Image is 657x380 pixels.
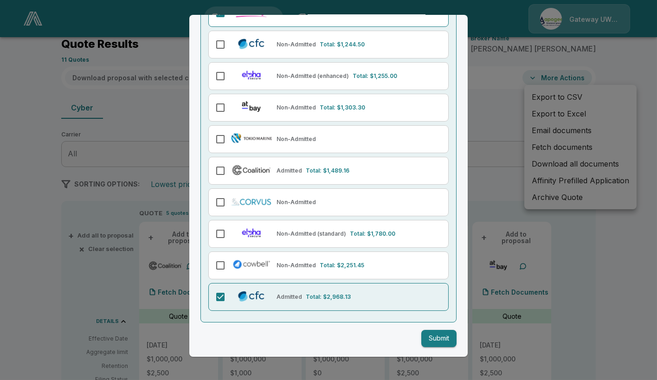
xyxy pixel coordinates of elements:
p: Non-Admitted (standard) [277,230,346,238]
img: CFC Cyber (Non-Admitted) [230,37,273,50]
div: Corvus Cyber (Non-Admitted)Non-Admitted [208,188,449,216]
div: Elpha (Non-Admitted) StandardNon-Admitted (standard)Total: $1,780.00 [208,220,449,248]
p: Non-Admitted [277,198,316,206]
img: Cowbell (Non-Admitted) [230,258,273,271]
p: Total: $1,244.50 [320,40,365,49]
p: Admitted [277,293,302,301]
p: Total: $1,780.00 [350,230,395,238]
div: Cowbell (Non-Admitted)Non-AdmittedTotal: $2,251.45 [208,251,449,279]
div: CFC Cyber (Non-Admitted)Non-AdmittedTotal: $1,244.50 [208,31,449,58]
p: Non-Admitted [277,261,316,270]
p: Non-Admitted [277,40,316,49]
img: Elpha (Non-Admitted) Standard [230,226,273,239]
p: Total: $2,251.45 [320,261,364,270]
p: Total: $1,255.00 [353,72,397,80]
img: Corvus Cyber (Non-Admitted) [230,195,273,208]
div: Tokio Marine TMHCC (Non-Admitted)Non-Admitted [208,125,449,153]
div: Coalition (Admitted)AdmittedTotal: $1,489.16 [208,157,449,185]
p: Non-Admitted [277,135,316,143]
img: Elpha (Non-Admitted) Enhanced [230,69,273,82]
button: Submit [421,330,457,347]
p: Admitted [277,167,302,175]
p: Non-Admitted [277,103,316,112]
img: CFC (Admitted) [230,290,273,303]
p: Total: $1,489.16 [306,167,349,175]
p: Total: $2,968.13 [306,293,351,301]
div: At-Bay (Non-Admitted)Non-AdmittedTotal: $1,303.30 [208,94,449,122]
div: CFC (Admitted)AdmittedTotal: $2,968.13 [208,283,449,311]
p: Non-Admitted (enhanced) [277,72,349,80]
img: Tokio Marine TMHCC (Non-Admitted) [230,132,273,145]
img: Coalition (Admitted) [230,163,273,176]
div: Elpha (Non-Admitted) EnhancedNon-Admitted (enhanced)Total: $1,255.00 [208,62,449,90]
p: Total: $1,303.30 [320,103,365,112]
img: At-Bay (Non-Admitted) [230,100,273,113]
